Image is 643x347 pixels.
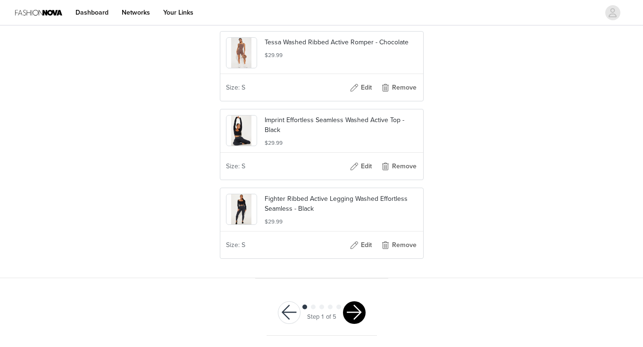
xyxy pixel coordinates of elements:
p: Fighter Ribbed Active Legging Washed Effortless Seamless - Black [265,194,418,214]
span: Size: S [226,161,245,171]
p: Imprint Effortless Seamless Washed Active Top - Black [265,115,418,135]
span: Size: S [226,240,245,250]
button: Remove [380,159,418,174]
span: Size: S [226,83,245,92]
a: Your Links [158,2,199,23]
button: Edit [342,159,380,174]
button: Remove [380,80,418,95]
h5: $29.99 [265,217,418,226]
h5: $29.99 [265,51,418,59]
div: avatar [608,5,617,20]
button: Remove [380,238,418,253]
a: Networks [116,2,156,23]
img: product image [231,38,251,68]
div: Step 1 of 5 [307,313,336,322]
img: product image [231,194,251,224]
p: Tessa Washed Ribbed Active Romper - Chocolate [265,37,418,47]
h5: $29.99 [265,139,418,147]
img: Fashion Nova Logo [15,2,62,23]
button: Edit [342,238,380,253]
img: product image [231,116,251,146]
a: Dashboard [70,2,114,23]
button: Edit [342,80,380,95]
